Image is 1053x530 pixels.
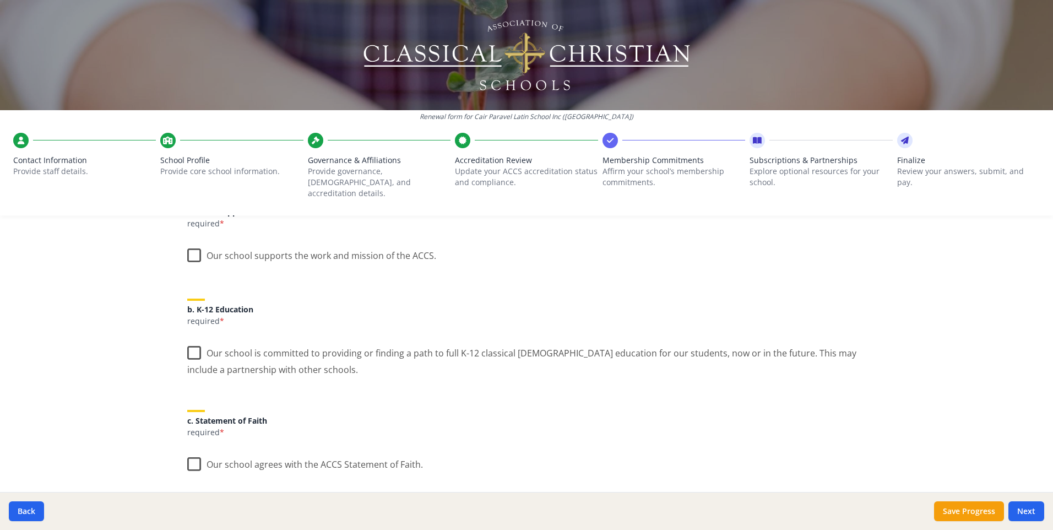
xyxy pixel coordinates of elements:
span: Membership Commitments [603,155,745,166]
p: Review your answers, submit, and pay. [897,166,1040,188]
p: Provide governance, [DEMOGRAPHIC_DATA], and accreditation details. [308,166,450,199]
p: Affirm your school’s membership commitments. [603,166,745,188]
span: Subscriptions & Partnerships [750,155,892,166]
p: Update your ACCS accreditation status and compliance. [455,166,598,188]
p: Provide staff details. [13,166,156,177]
p: required [187,316,866,327]
button: Save Progress [934,501,1004,521]
span: Accreditation Review [455,155,598,166]
span: Finalize [897,155,1040,166]
p: Provide core school information. [160,166,303,177]
span: School Profile [160,155,303,166]
p: required [187,427,866,438]
button: Back [9,501,44,521]
span: Governance & Affiliations [308,155,450,166]
button: Next [1008,501,1044,521]
label: Our school supports the work and mission of the ACCS. [187,241,436,265]
span: Contact Information [13,155,156,166]
label: Our school is committed to providing or finding a path to full K-12 classical [DEMOGRAPHIC_DATA] ... [187,339,866,376]
label: Our school agrees with the ACCS Statement of Faith. [187,450,423,474]
h5: c. Statement of Faith [187,417,866,425]
h5: b. K-12 Education [187,305,866,313]
img: Logo [362,17,692,94]
p: Explore optional resources for your school. [750,166,892,188]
